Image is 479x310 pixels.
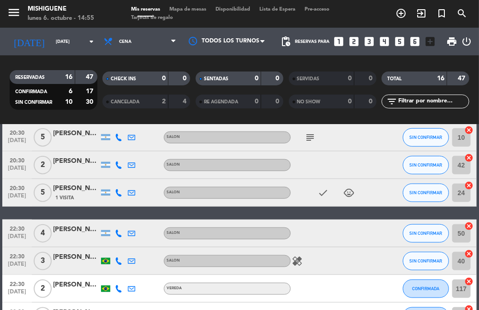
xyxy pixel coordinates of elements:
div: [PERSON_NAME] [53,224,99,235]
strong: 16 [437,75,444,82]
span: 20:30 [6,155,29,165]
span: SIN CONFIRMAR [409,162,442,167]
strong: 16 [65,74,72,80]
span: [DATE] [6,233,29,244]
span: SALON [167,135,180,139]
span: 20:30 [6,127,29,137]
div: [PERSON_NAME] [53,183,99,194]
span: pending_actions [280,36,291,47]
span: NO SHOW [297,100,321,104]
i: looks_5 [394,36,406,48]
span: SERVIDAS [297,77,320,81]
strong: 0 [255,75,258,82]
span: 2 [34,156,52,174]
span: Reservas para [295,39,329,44]
span: Mis reservas [127,7,165,12]
span: SALON [167,191,180,194]
i: subject [305,132,316,143]
button: SIN CONFIRMAR [403,252,449,270]
span: Lista de Espera [255,7,300,12]
button: SIN CONFIRMAR [403,184,449,202]
i: add_box [424,36,436,48]
i: looks_two [348,36,360,48]
strong: 4 [183,98,188,105]
button: menu [7,6,21,23]
div: [PERSON_NAME] [53,252,99,262]
i: check [317,187,329,198]
span: 2 [34,280,52,298]
span: VEREDA [167,286,182,290]
span: RESERVADAS [15,75,45,80]
span: TOTAL [387,77,401,81]
i: healing [292,256,303,267]
strong: 10 [65,99,72,105]
i: [DATE] [7,32,51,51]
span: CHECK INS [111,77,136,81]
strong: 0 [348,98,352,105]
span: Mapa de mesas [165,7,211,12]
strong: 47 [86,74,95,80]
span: Tarjetas de regalo [127,15,178,20]
i: add_circle_outline [395,8,407,19]
div: LOG OUT [461,28,472,55]
input: Filtrar por nombre... [397,96,469,107]
i: cancel [465,181,474,190]
i: child_care [343,187,354,198]
i: cancel [465,221,474,231]
span: 20:30 [6,182,29,193]
span: SIN CONFIRMAR [409,190,442,195]
span: 4 [34,224,52,243]
span: SALON [167,163,180,167]
span: 3 [34,252,52,270]
i: arrow_drop_down [86,36,97,47]
strong: 0 [369,75,374,82]
span: Cena [119,39,132,44]
span: CONFIRMADA [412,286,439,291]
strong: 30 [86,99,95,105]
i: exit_to_app [416,8,427,19]
span: SIN CONFIRMAR [409,135,442,140]
i: cancel [465,277,474,286]
strong: 0 [255,98,258,105]
span: SALON [167,231,180,235]
i: looks_4 [378,36,390,48]
span: SALON [167,259,180,262]
strong: 0 [275,98,281,105]
i: looks_6 [409,36,421,48]
i: cancel [465,249,474,258]
span: [DATE] [6,193,29,203]
i: filter_list [386,96,397,107]
span: SIN CONFIRMAR [409,231,442,236]
span: 22:30 [6,250,29,261]
span: 22:30 [6,278,29,289]
span: 1 Visita [55,194,74,202]
i: search [456,8,467,19]
span: [DATE] [6,165,29,176]
i: turned_in_not [436,8,447,19]
i: menu [7,6,21,19]
i: cancel [465,153,474,162]
button: SIN CONFIRMAR [403,156,449,174]
div: [PERSON_NAME] [53,128,99,139]
span: [DATE] [6,289,29,299]
button: CONFIRMADA [403,280,449,298]
strong: 0 [183,75,188,82]
button: SIN CONFIRMAR [403,224,449,243]
strong: 6 [69,88,72,95]
div: [PERSON_NAME] [53,280,99,290]
div: [PERSON_NAME] [53,156,99,167]
span: CANCELADA [111,100,139,104]
span: Disponibilidad [211,7,255,12]
i: looks_3 [363,36,375,48]
span: 5 [34,128,52,147]
i: power_settings_new [461,36,472,47]
span: 22:30 [6,223,29,233]
span: SIN CONFIRMAR [15,100,52,105]
span: print [446,36,457,47]
button: SIN CONFIRMAR [403,128,449,147]
span: [DATE] [6,261,29,272]
strong: 2 [162,98,166,105]
span: Pre-acceso [300,7,335,12]
strong: 0 [348,75,352,82]
strong: 0 [162,75,166,82]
